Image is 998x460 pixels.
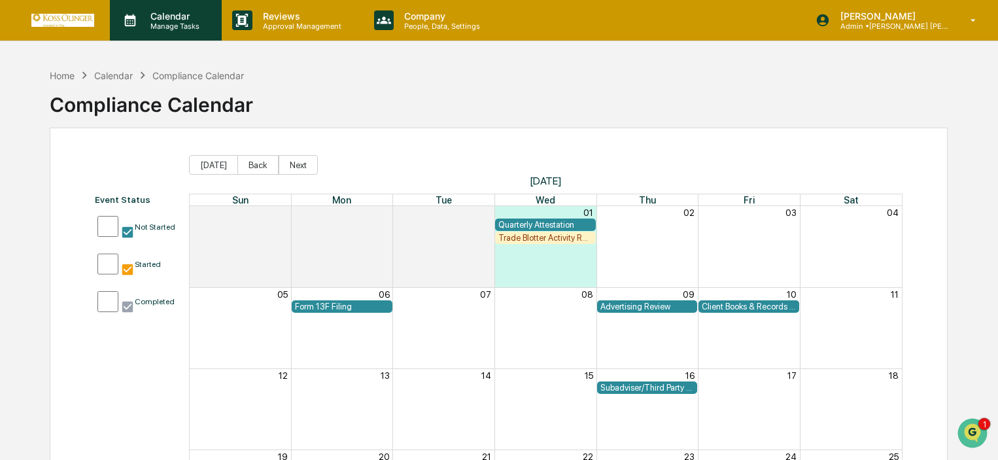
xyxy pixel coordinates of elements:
[92,324,158,334] a: Powered byPylon
[41,178,106,188] span: [PERSON_NAME]
[683,289,695,300] button: 09
[140,22,206,31] p: Manage Tasks
[13,294,24,304] div: 🔎
[600,383,695,393] div: Subadviser/Third Party Money Manager Due Diligence Review
[279,370,288,381] button: 12
[787,370,797,381] button: 17
[26,214,37,224] img: 1746055101610-c473b297-6a78-478c-a979-82029cc54cd1
[13,166,34,186] img: Jack Rasmussen
[189,175,903,187] span: [DATE]
[844,194,859,205] span: Sat
[135,297,175,306] div: Completed
[252,10,348,22] p: Reviews
[956,417,991,452] iframe: Open customer support
[279,155,318,175] button: Next
[152,70,244,81] div: Compliance Calendar
[787,289,797,300] button: 10
[108,268,162,281] span: Attestations
[295,302,389,311] div: Form 13F Filing
[702,302,796,311] div: Client Books & Records Review
[59,100,215,113] div: Start new chat
[94,70,133,81] div: Calendar
[379,289,390,300] button: 06
[8,262,90,286] a: 🖐️Preclearance
[41,213,106,224] span: [PERSON_NAME]
[536,194,555,205] span: Wed
[498,220,593,230] div: Quarterly Attestation
[277,207,288,218] button: 28
[332,194,351,205] span: Mon
[683,207,695,218] button: 02
[189,155,238,175] button: [DATE]
[237,155,279,175] button: Back
[13,269,24,279] div: 🖐️
[252,22,348,31] p: Approval Management
[95,269,105,279] div: 🗄️
[135,222,175,232] div: Not Started
[130,325,158,334] span: Pylon
[381,370,390,381] button: 13
[379,207,390,218] button: 29
[394,22,487,31] p: People, Data, Settings
[583,207,593,218] button: 01
[13,145,88,156] div: Past conversations
[436,194,452,205] span: Tue
[232,194,249,205] span: Sun
[95,194,175,205] div: Event Status
[135,260,161,269] div: Started
[222,104,238,120] button: Start new chat
[581,289,593,300] button: 08
[585,370,593,381] button: 15
[109,178,113,188] span: •
[830,10,952,22] p: [PERSON_NAME]
[59,113,180,124] div: We're available if you need us!
[685,370,695,381] button: 16
[481,370,491,381] button: 14
[891,289,899,300] button: 11
[26,179,37,189] img: 1746055101610-c473b297-6a78-478c-a979-82029cc54cd1
[26,268,84,281] span: Preclearance
[744,194,755,205] span: Fri
[90,262,167,286] a: 🗄️Attestations
[31,14,94,26] img: logo
[887,207,899,218] button: 04
[480,207,491,218] button: 30
[480,289,491,300] button: 07
[830,22,952,31] p: Admin • [PERSON_NAME] [PERSON_NAME] Consulting, LLC
[277,289,288,300] button: 05
[13,201,34,222] img: Jack Rasmussen
[498,233,593,243] div: Trade Blotter Activity Review
[27,100,51,124] img: 8933085812038_c878075ebb4cc5468115_72.jpg
[889,370,899,381] button: 18
[116,178,143,188] span: [DATE]
[26,292,82,306] span: Data Lookup
[50,82,253,116] div: Compliance Calendar
[13,100,37,124] img: 1746055101610-c473b297-6a78-478c-a979-82029cc54cd1
[116,213,143,224] span: [DATE]
[600,302,695,311] div: Advertising Review
[140,10,206,22] p: Calendar
[639,194,656,205] span: Thu
[203,143,238,158] button: See all
[13,27,238,48] p: How can we help?
[109,213,113,224] span: •
[394,10,487,22] p: Company
[785,207,797,218] button: 03
[50,70,75,81] div: Home
[8,287,88,311] a: 🔎Data Lookup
